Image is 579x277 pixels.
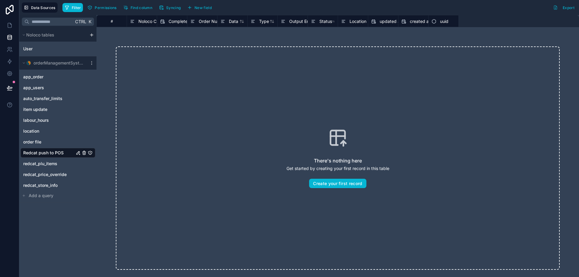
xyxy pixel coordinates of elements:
[23,161,81,167] a: redcat_plu_items
[131,5,152,10] span: Find column
[23,74,81,80] a: app_order
[23,172,81,178] a: redcat_price_override
[551,2,577,13] button: Export
[309,179,366,188] button: Create your first record
[23,128,39,134] span: location
[319,18,332,24] span: Status
[23,161,57,167] span: redcat_plu_items
[95,5,116,10] span: Permissions
[23,128,81,134] a: location
[21,31,87,39] button: Noloco tables
[23,96,81,102] a: auto_transfer_limits
[23,182,81,188] a: redcat_store_info
[29,193,53,199] span: Add a query
[23,46,74,52] a: User
[23,150,64,156] span: Redcat push to POS
[314,157,362,164] h2: There's nothing here
[74,18,87,25] span: Ctrl
[23,85,44,91] span: app_users
[21,83,95,93] div: app_users
[21,191,95,200] button: Add a query
[23,106,74,112] a: item update
[138,18,187,24] span: Noloco Custom Query Id
[195,5,212,10] span: New field
[259,18,269,24] span: Type
[31,5,55,10] span: Data Sources
[169,18,190,24] span: Completed
[21,115,95,125] div: labour_hours
[88,20,92,24] span: K
[33,60,84,66] span: orderManagementSystem
[286,165,389,172] p: Get started by creating your first record in this table
[21,170,95,179] div: redcat_price_override
[26,32,54,38] span: Noloco tables
[21,72,95,82] div: app_order
[166,5,181,10] span: Syncing
[21,137,95,147] div: order file
[289,18,314,24] span: Output Error
[62,3,83,12] button: Filter
[21,44,95,54] div: User
[199,18,227,24] span: Order Number
[23,172,67,178] span: redcat_price_override
[21,148,95,158] div: Redcat push to POS
[440,18,448,24] span: uuid
[21,105,95,114] div: item update
[23,96,62,102] span: auto_transfer_limits
[380,18,402,24] span: updated at
[563,5,574,10] span: Export
[23,139,74,145] a: order file
[23,139,41,145] span: order file
[350,18,366,24] span: Location
[23,74,43,80] span: app_order
[23,117,49,123] span: labour_hours
[185,3,214,12] button: New field
[157,3,185,12] a: Syncing
[23,106,47,112] span: item update
[23,182,58,188] span: redcat_store_info
[121,3,154,12] button: Find column
[85,3,119,12] button: Permissions
[23,85,81,91] a: app_users
[23,117,81,123] a: labour_hours
[21,159,95,168] div: redcat_plu_items
[72,5,81,10] span: Filter
[410,18,430,24] span: created at
[23,150,74,156] a: Redcat push to POS
[21,126,95,136] div: location
[85,3,121,12] a: Permissions
[26,61,31,65] img: MySQL logo
[21,94,95,103] div: auto_transfer_limits
[21,59,87,67] button: MySQL logoorderManagementSystem
[101,19,122,24] div: #
[22,2,58,13] button: Data Sources
[21,181,95,190] div: redcat_store_info
[23,46,33,52] span: User
[157,3,183,12] button: Syncing
[229,18,238,24] span: Data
